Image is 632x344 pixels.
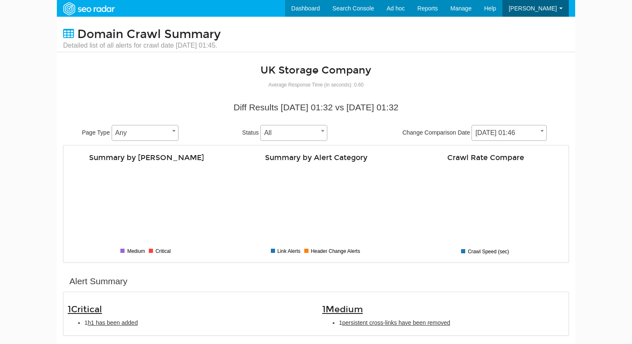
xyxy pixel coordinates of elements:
[387,5,405,12] span: Ad hoc
[418,5,438,12] span: Reports
[472,127,546,139] span: 10/02/2025 01:46
[260,64,371,76] a: UK Storage Company
[84,319,310,327] li: 1
[88,319,138,326] span: h1 has been added
[261,127,327,139] span: All
[484,5,496,12] span: Help
[242,129,259,136] span: Status
[451,5,472,12] span: Manage
[71,304,102,315] span: Critical
[112,125,178,141] span: Any
[322,304,363,315] span: 1
[268,82,364,88] small: Average Response Time (in seconds): 0.60
[260,125,327,141] span: All
[237,154,395,162] h4: Summary by Alert Category
[69,275,127,288] div: Alert Summary
[63,41,221,50] small: Detailed list of all alerts for crawl date [DATE] 01:45.
[326,304,363,315] span: Medium
[342,319,450,326] span: persistent cross-links have been removed
[339,319,564,327] li: 1
[68,154,225,162] h4: Summary by [PERSON_NAME]
[112,127,178,139] span: Any
[471,125,547,141] span: 10/02/2025 01:46
[407,154,564,162] h4: Crawl Rate Compare
[68,304,102,315] span: 1
[60,1,117,16] img: SEORadar
[403,129,470,136] span: Change Comparison Date
[69,101,563,114] div: Diff Results [DATE] 01:32 vs [DATE] 01:32
[82,129,110,136] span: Page Type
[77,27,221,41] span: Domain Crawl Summary
[509,5,557,12] span: [PERSON_NAME]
